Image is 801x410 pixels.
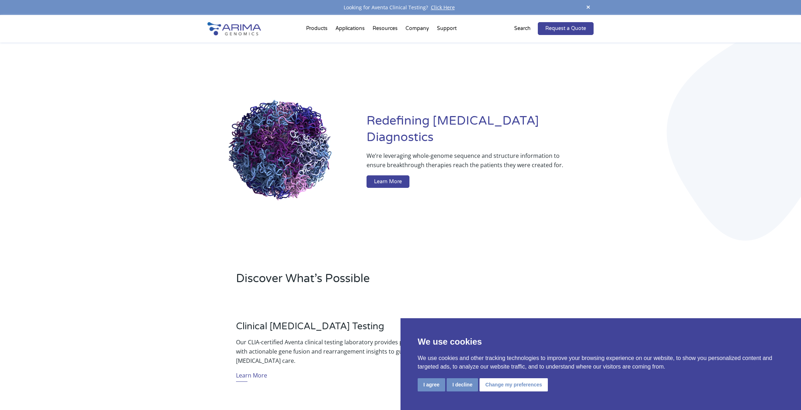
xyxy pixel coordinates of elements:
p: We’re leveraging whole-genome sequence and structure information to ensure breakthrough therapies... [367,151,565,175]
p: We use cookies and other tracking technologies to improve your browsing experience on our website... [418,354,784,371]
button: I agree [418,378,445,391]
div: Looking for Aventa Clinical Testing? [207,3,594,12]
a: Learn More [367,175,409,188]
h3: Clinical [MEDICAL_DATA] Testing [236,321,431,337]
p: Our CLIA-certified Aventa clinical testing laboratory provides physicians with actionable gene fu... [236,337,431,365]
a: Request a Quote [538,22,594,35]
button: I decline [447,378,478,391]
button: Change my preferences [480,378,548,391]
img: Arima-Genomics-logo [207,22,261,35]
p: Search [514,24,531,33]
a: Click Here [428,4,458,11]
p: We use cookies [418,335,784,348]
a: Learn More [236,371,267,382]
h2: Discover What’s Possible [236,271,492,292]
h1: Redefining [MEDICAL_DATA] Diagnostics [367,113,594,151]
